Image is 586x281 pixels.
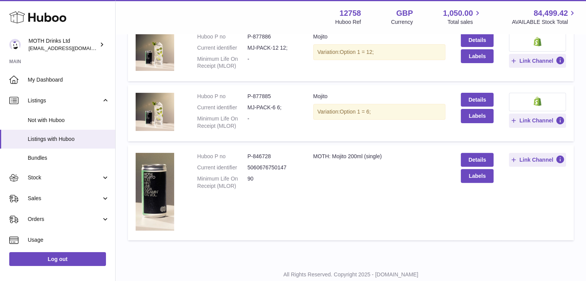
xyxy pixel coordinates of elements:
button: Link Channel [509,54,566,68]
img: Mojito [136,33,174,71]
img: Mojito [136,93,174,131]
dd: P-877886 [247,33,297,40]
button: Labels [461,109,493,123]
dd: P-846728 [247,153,297,160]
dt: Minimum Life On Receipt (MLOR) [197,175,247,190]
strong: 12758 [339,8,361,18]
dt: Minimum Life On Receipt (MLOR) [197,115,247,130]
dd: MJ-PACK-12 12; [247,44,297,52]
span: Option 1 = 6; [340,109,371,115]
div: MOTH Drinks Ltd [29,37,98,52]
dd: MJ-PACK-6 6; [247,104,297,111]
span: Listings with Huboo [28,135,109,143]
img: shopify-small.png [534,97,542,106]
img: internalAdmin-12758@internal.huboo.com [9,39,21,50]
span: Option 1 = 12; [340,49,374,55]
span: My Dashboard [28,76,109,84]
dt: Huboo P no [197,33,247,40]
img: MOTH: Mojito 200ml (single) [136,153,174,231]
span: Orders [28,216,101,223]
a: Details [461,33,493,47]
div: Variation: [313,104,446,120]
span: Stock [28,174,101,181]
span: Link Channel [519,117,553,124]
dt: Current identifier [197,44,247,52]
a: 1,050.00 Total sales [443,8,482,26]
dt: Current identifier [197,104,247,111]
span: Listings [28,97,101,104]
div: MOTH: Mojito 200ml (single) [313,153,446,160]
div: Mojito [313,93,446,100]
span: AVAILABLE Stock Total [512,18,577,26]
span: Not with Huboo [28,117,109,124]
button: Labels [461,49,493,63]
span: Link Channel [519,57,553,64]
a: Details [461,93,493,107]
span: Total sales [447,18,482,26]
div: Mojito [313,33,446,40]
button: Link Channel [509,153,566,167]
img: shopify-small.png [534,37,542,46]
dd: - [247,55,297,70]
a: Details [461,153,493,167]
dt: Huboo P no [197,153,247,160]
dt: Huboo P no [197,93,247,100]
span: Usage [28,236,109,244]
span: Link Channel [519,156,553,163]
strong: GBP [396,8,413,18]
span: 1,050.00 [443,8,473,18]
div: Huboo Ref [335,18,361,26]
button: Labels [461,169,493,183]
div: Currency [391,18,413,26]
a: 84,499.42 AVAILABLE Stock Total [512,8,577,26]
dd: - [247,115,297,130]
div: Variation: [313,44,446,60]
span: 84,499.42 [534,8,568,18]
a: Log out [9,252,106,266]
dd: 90 [247,175,297,190]
span: Sales [28,195,101,202]
dd: 5060676750147 [247,164,297,171]
span: Bundles [28,154,109,162]
button: Link Channel [509,114,566,127]
dt: Minimum Life On Receipt (MLOR) [197,55,247,70]
p: All Rights Reserved. Copyright 2025 - [DOMAIN_NAME] [122,271,580,278]
span: [EMAIL_ADDRESS][DOMAIN_NAME] [29,45,113,51]
dt: Current identifier [197,164,247,171]
dd: P-877885 [247,93,297,100]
